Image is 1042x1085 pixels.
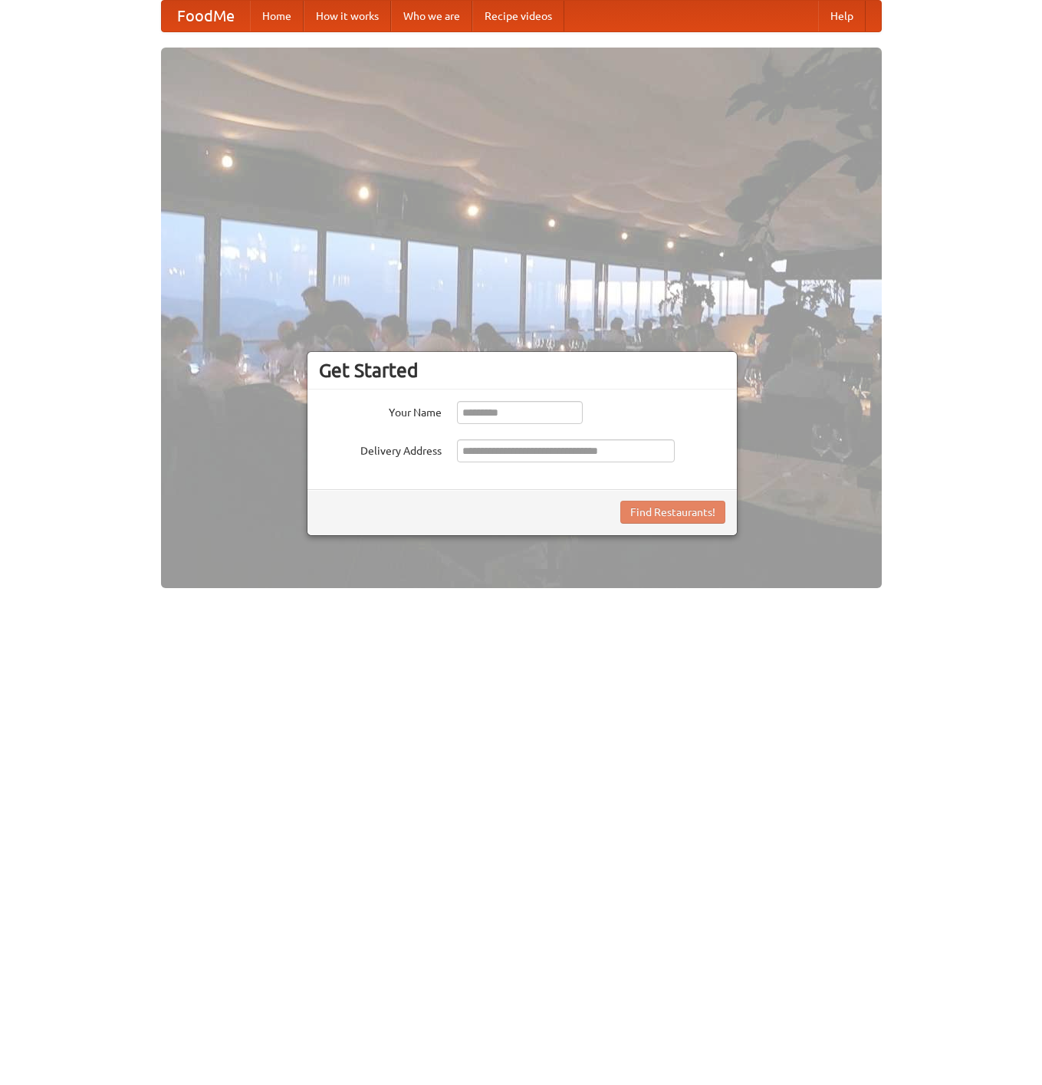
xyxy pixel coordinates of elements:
[162,1,250,31] a: FoodMe
[391,1,472,31] a: Who we are
[620,501,725,524] button: Find Restaurants!
[319,401,442,420] label: Your Name
[319,439,442,459] label: Delivery Address
[818,1,866,31] a: Help
[304,1,391,31] a: How it works
[250,1,304,31] a: Home
[319,359,725,382] h3: Get Started
[472,1,564,31] a: Recipe videos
